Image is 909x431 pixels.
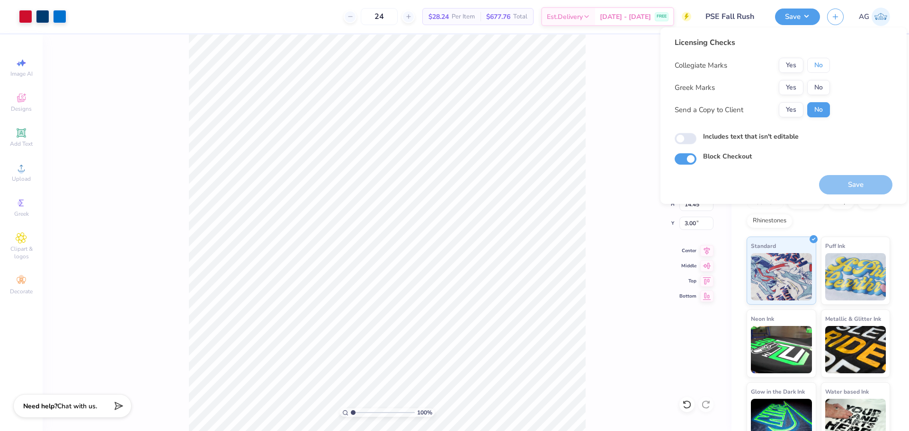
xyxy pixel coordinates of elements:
[825,326,886,373] img: Metallic & Glitter Ink
[751,253,812,300] img: Standard
[807,58,830,73] button: No
[675,82,715,93] div: Greek Marks
[825,241,845,251] span: Puff Ink
[513,12,527,22] span: Total
[361,8,398,25] input: – –
[428,12,449,22] span: $28.24
[675,105,743,115] div: Send a Copy to Client
[10,288,33,295] span: Decorate
[747,214,793,228] div: Rhinestones
[825,253,886,300] img: Puff Ink
[825,387,869,396] span: Water based Ink
[452,12,475,22] span: Per Item
[5,245,38,260] span: Clipart & logos
[751,241,776,251] span: Standard
[807,102,830,117] button: No
[486,12,510,22] span: $677.76
[600,12,651,22] span: [DATE] - [DATE]
[12,175,31,183] span: Upload
[698,7,768,26] input: Untitled Design
[751,314,774,324] span: Neon Ink
[417,408,432,417] span: 100 %
[675,37,830,48] div: Licensing Checks
[679,278,696,284] span: Top
[679,263,696,269] span: Middle
[675,60,727,71] div: Collegiate Marks
[807,80,830,95] button: No
[859,8,890,26] a: AG
[859,11,869,22] span: AG
[547,12,583,22] span: Est. Delivery
[10,140,33,148] span: Add Text
[14,210,29,218] span: Greek
[57,402,97,411] span: Chat with us.
[679,293,696,299] span: Bottom
[775,9,820,25] button: Save
[779,80,803,95] button: Yes
[751,387,805,396] span: Glow in the Dark Ink
[703,151,752,161] label: Block Checkout
[825,314,881,324] span: Metallic & Glitter Ink
[779,58,803,73] button: Yes
[751,326,812,373] img: Neon Ink
[11,105,32,113] span: Designs
[872,8,890,26] img: Aljosh Eyron Garcia
[10,70,33,78] span: Image AI
[679,247,696,254] span: Center
[703,132,799,141] label: Includes text that isn't editable
[657,13,667,20] span: FREE
[779,102,803,117] button: Yes
[23,402,57,411] strong: Need help?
